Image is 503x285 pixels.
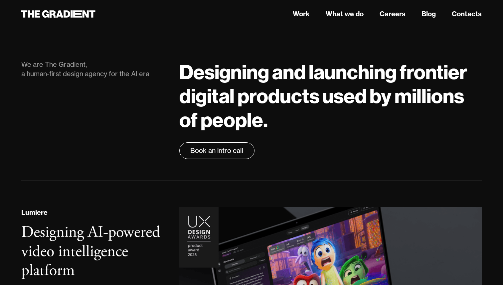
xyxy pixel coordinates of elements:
[21,60,166,78] div: We are The Gradient, a human-first design agency for the AI era
[293,9,310,19] a: Work
[421,9,436,19] a: Blog
[21,208,48,217] div: Lumiere
[326,9,364,19] a: What we do
[179,142,254,159] a: Book an intro call
[21,222,160,281] h3: Designing AI-powered video intelligence platform
[179,60,482,132] h1: Designing and launching frontier digital products used by millions of people.
[380,9,406,19] a: Careers
[452,9,482,19] a: Contacts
